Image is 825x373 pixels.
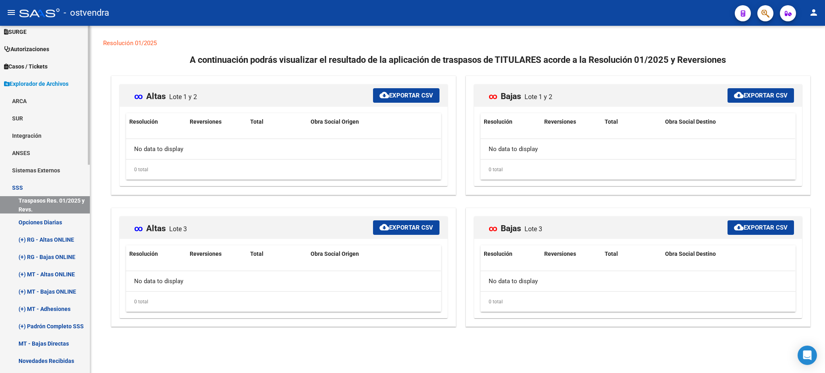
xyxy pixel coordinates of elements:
[247,113,307,131] datatable-header-cell: Total
[187,113,247,131] datatable-header-cell: Reversiones
[524,225,542,233] span: Lote 3
[379,222,389,232] mat-icon: cloud_download
[809,8,819,17] mat-icon: person
[524,93,552,101] span: Lote 1 y 2
[601,245,662,263] datatable-header-cell: Total
[734,222,744,232] mat-icon: cloud_download
[544,251,576,257] span: Reversiones
[379,90,389,100] mat-icon: cloud_download
[489,86,556,101] mat-card-title: Bajas
[103,39,157,47] a: Resolución 01/2025
[489,224,497,233] span: ∞
[489,91,497,101] span: ∞
[484,118,512,125] span: Resolución
[481,139,795,159] div: No data to display
[126,160,441,180] div: 0 total
[169,225,187,233] span: Lote 3
[484,251,512,257] span: Resolución
[126,245,187,263] datatable-header-cell: Resolución
[734,92,788,99] span: Exportar CSV
[134,86,200,101] mat-card-title: Altas
[728,88,794,103] button: Exportar CSV
[134,224,143,233] span: ∞
[4,45,49,54] span: Autorizaciones
[605,251,618,257] span: Total
[190,118,222,125] span: Reversiones
[190,251,222,257] span: Reversiones
[129,118,158,125] span: Resolución
[379,224,433,231] span: Exportar CSV
[379,92,433,99] span: Exportar CSV
[4,62,48,71] span: Casos / Tickets
[247,245,307,263] datatable-header-cell: Total
[250,118,263,125] span: Total
[373,220,439,235] button: Exportar CSV
[169,93,197,101] span: Lote 1 y 2
[481,113,541,131] datatable-header-cell: Resolución
[190,52,726,68] h2: A continuación podrás visualizar el resultado de la aplicación de traspasos de TITULARES acorde a...
[541,245,601,263] datatable-header-cell: Reversiones
[64,4,109,22] span: - ostvendra
[481,271,795,291] div: No data to display
[605,118,618,125] span: Total
[126,113,187,131] datatable-header-cell: Resolución
[134,218,190,233] mat-card-title: Altas
[481,245,541,263] datatable-header-cell: Resolución
[311,118,359,125] span: Obra Social Origen
[544,118,576,125] span: Reversiones
[187,245,247,263] datatable-header-cell: Reversiones
[126,292,441,312] div: 0 total
[250,251,263,257] span: Total
[665,251,716,257] span: Obra Social Destino
[481,292,795,312] div: 0 total
[129,251,158,257] span: Resolución
[307,245,441,263] datatable-header-cell: Obra Social Origen
[6,8,16,17] mat-icon: menu
[307,113,441,131] datatable-header-cell: Obra Social Origen
[601,113,662,131] datatable-header-cell: Total
[734,224,788,231] span: Exportar CSV
[373,88,439,103] button: Exportar CSV
[126,139,441,159] div: No data to display
[4,79,68,88] span: Explorador de Archivos
[662,245,795,263] datatable-header-cell: Obra Social Destino
[481,160,795,180] div: 0 total
[798,346,817,365] div: Open Intercom Messenger
[134,91,143,101] span: ∞
[734,90,744,100] mat-icon: cloud_download
[541,113,601,131] datatable-header-cell: Reversiones
[4,27,27,36] span: SURGE
[728,220,794,235] button: Exportar CSV
[489,218,545,233] mat-card-title: Bajas
[311,251,359,257] span: Obra Social Origen
[126,271,441,291] div: No data to display
[665,118,716,125] span: Obra Social Destino
[662,113,795,131] datatable-header-cell: Obra Social Destino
